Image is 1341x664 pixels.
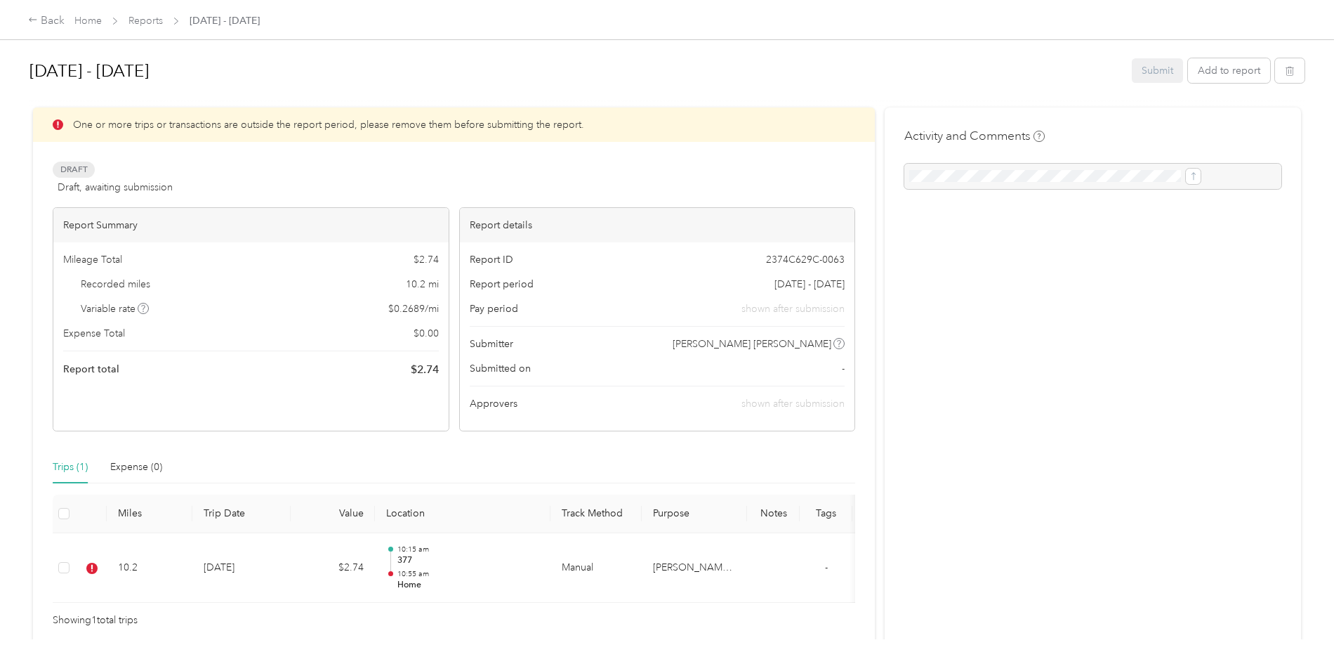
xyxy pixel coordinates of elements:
th: Location [375,495,550,533]
button: Add to report [1188,58,1270,83]
td: [DATE] [192,533,291,604]
th: Notes [747,495,800,533]
p: 10:15 am [397,545,539,554]
span: Report total [63,362,119,377]
td: 10.2 [107,533,192,604]
span: [PERSON_NAME] [PERSON_NAME] [673,337,831,351]
span: Report ID [470,252,513,267]
span: 2374C629C-0063 [766,252,845,267]
p: 10:55 am [397,569,539,579]
div: Report details [460,208,855,242]
span: Approvers [470,396,517,411]
th: Track Method [550,495,642,533]
span: Showing 1 total trips [53,613,138,628]
th: Trip Date [192,495,291,533]
span: Pay period [470,301,518,316]
p: Home [397,579,539,592]
span: shown after submission [741,398,845,410]
span: $ 2.74 [411,361,439,378]
span: Draft, awaiting submission [58,180,173,195]
h1: Oct 1 - 31, 2025 [29,54,1122,88]
div: Trips (1) [53,460,88,475]
span: $ 0.2689 / mi [388,301,439,316]
span: Draft [53,162,95,178]
span: Report period [470,277,534,292]
h4: Activity and Comments [904,127,1045,145]
span: 10.2 mi [406,277,439,292]
span: Mileage Total [63,252,122,267]
div: Report Summary [53,208,449,242]
span: Variable rate [81,301,150,316]
span: shown after submission [741,301,845,316]
span: - [842,361,845,376]
th: Miles [107,495,192,533]
span: Recorded miles [81,277,150,292]
div: Back [28,13,65,30]
span: [DATE] - [DATE] [774,277,845,292]
span: Expense Total [63,326,125,341]
p: One or more trips or transactions are outside the report period, please remove them before submit... [73,117,584,132]
a: Reports [128,15,163,27]
p: 377 [397,554,539,567]
th: Purpose [642,495,747,533]
div: Expense (0) [110,460,162,475]
th: Tags [800,495,852,533]
td: $2.74 [291,533,375,604]
span: $ 0.00 [414,326,439,341]
span: Submitted on [470,361,531,376]
a: Home [74,15,102,27]
span: [DATE] - [DATE] [190,13,260,28]
span: $ 2.74 [414,252,439,267]
iframe: Everlance-gr Chat Button Frame [1262,585,1341,664]
span: - [825,561,828,573]
th: Value [291,495,375,533]
span: Submitter [470,337,513,351]
td: Manual [550,533,642,604]
td: Buddy's Home Furnishings [642,533,747,604]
